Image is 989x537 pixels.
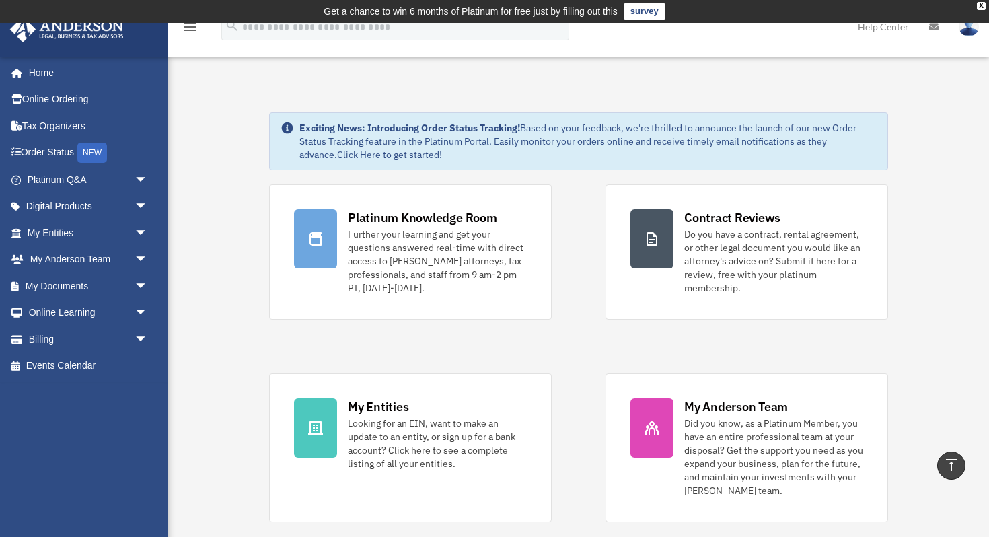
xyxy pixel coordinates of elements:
div: Did you know, as a Platinum Member, you have an entire professional team at your disposal? Get th... [684,417,863,497]
div: Get a chance to win 6 months of Platinum for free just by filling out this [324,3,618,20]
i: vertical_align_top [943,457,959,473]
i: search [225,18,240,33]
div: My Entities [348,398,408,415]
span: arrow_drop_down [135,273,161,300]
strong: Exciting News: Introducing Order Status Tracking! [299,122,520,134]
div: Based on your feedback, we're thrilled to announce the launch of our new Order Status Tracking fe... [299,121,877,162]
a: My Entities Looking for an EIN, want to make an update to an entity, or sign up for a bank accoun... [269,373,552,522]
span: arrow_drop_down [135,166,161,194]
div: NEW [77,143,107,163]
div: Further your learning and get your questions answered real-time with direct access to [PERSON_NAM... [348,227,527,295]
a: Home [9,59,161,86]
span: arrow_drop_down [135,326,161,353]
a: My Documentsarrow_drop_down [9,273,168,299]
span: arrow_drop_down [135,193,161,221]
a: My Anderson Team Did you know, as a Platinum Member, you have an entire professional team at your... [606,373,888,522]
a: survey [624,3,665,20]
div: My Anderson Team [684,398,788,415]
i: menu [182,19,198,35]
div: Do you have a contract, rental agreement, or other legal document you would like an attorney's ad... [684,227,863,295]
a: Platinum Q&Aarrow_drop_down [9,166,168,193]
img: Anderson Advisors Platinum Portal [6,16,128,42]
div: Platinum Knowledge Room [348,209,497,226]
div: Contract Reviews [684,209,780,226]
a: My Anderson Teamarrow_drop_down [9,246,168,273]
span: arrow_drop_down [135,299,161,327]
a: My Entitiesarrow_drop_down [9,219,168,246]
a: Click Here to get started! [337,149,442,161]
a: Digital Productsarrow_drop_down [9,193,168,220]
a: Billingarrow_drop_down [9,326,168,353]
a: menu [182,24,198,35]
span: arrow_drop_down [135,219,161,247]
a: Order StatusNEW [9,139,168,167]
a: Online Learningarrow_drop_down [9,299,168,326]
div: Looking for an EIN, want to make an update to an entity, or sign up for a bank account? Click her... [348,417,527,470]
a: vertical_align_top [937,452,965,480]
a: Events Calendar [9,353,168,380]
span: arrow_drop_down [135,246,161,274]
a: Online Ordering [9,86,168,113]
a: Tax Organizers [9,112,168,139]
div: close [977,2,986,10]
a: Platinum Knowledge Room Further your learning and get your questions answered real-time with dire... [269,184,552,320]
a: Contract Reviews Do you have a contract, rental agreement, or other legal document you would like... [606,184,888,320]
img: User Pic [959,17,979,36]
